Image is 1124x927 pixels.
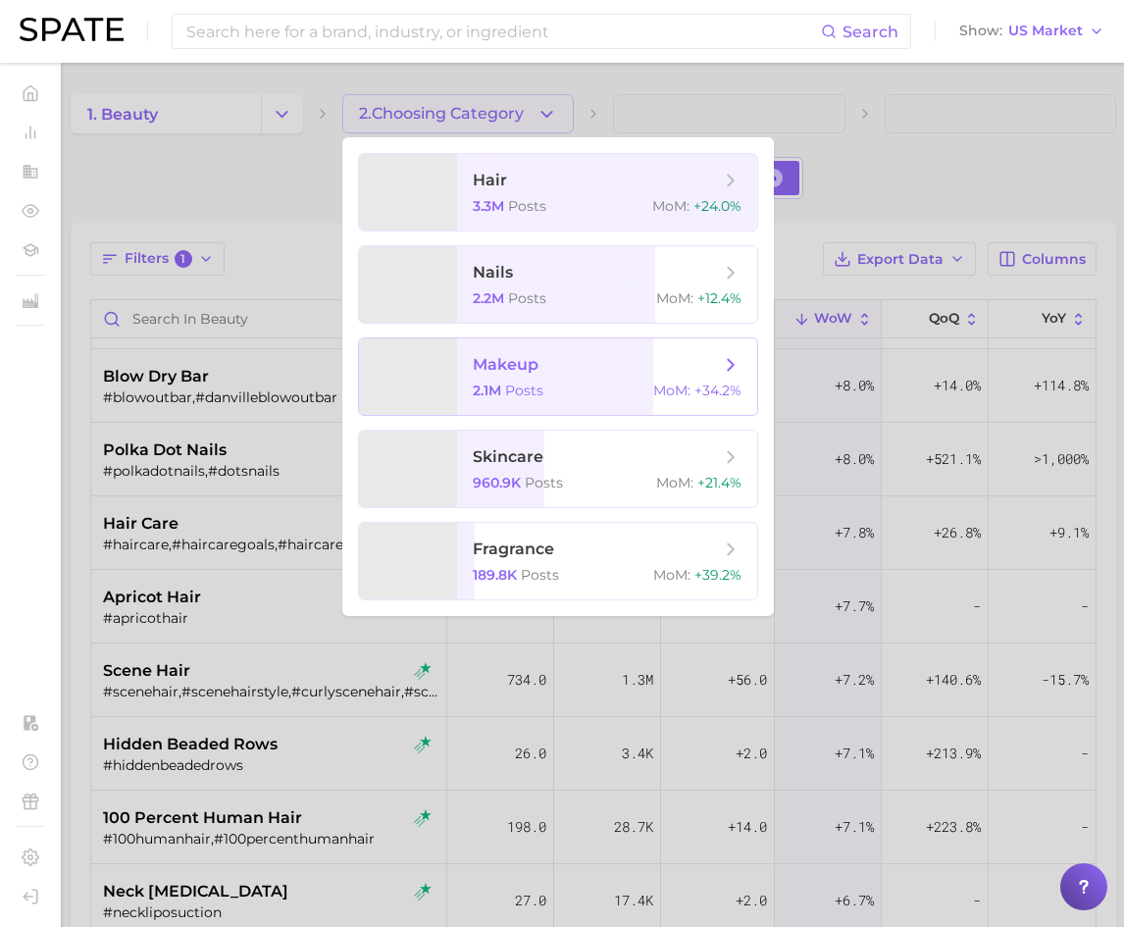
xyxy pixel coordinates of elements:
[652,197,690,215] span: MoM :
[693,197,741,215] span: +24.0%
[843,23,898,41] span: Search
[653,382,690,399] span: MoM :
[473,171,507,189] span: hair
[954,19,1109,44] button: ShowUS Market
[653,566,690,584] span: MoM :
[959,26,1002,36] span: Show
[1008,26,1083,36] span: US Market
[473,355,538,374] span: makeup
[505,382,543,399] span: Posts
[473,566,517,584] span: 189.8k
[184,15,821,48] input: Search here for a brand, industry, or ingredient
[473,263,513,282] span: nails
[473,197,504,215] span: 3.3m
[694,382,741,399] span: +34.2%
[473,289,504,307] span: 2.2m
[697,289,741,307] span: +12.4%
[508,289,546,307] span: Posts
[473,474,521,491] span: 960.9k
[20,18,124,41] img: SPATE
[656,289,693,307] span: MoM :
[16,882,45,911] a: Log out. Currently logged in with e-mail veronica_radyuk@us.amorepacific.com.
[521,566,559,584] span: Posts
[694,566,741,584] span: +39.2%
[508,197,546,215] span: Posts
[473,540,554,558] span: fragrance
[473,447,543,466] span: skincare
[525,474,563,491] span: Posts
[342,137,774,616] ul: 2.Choosing Category
[697,474,741,491] span: +21.4%
[656,474,693,491] span: MoM :
[473,382,501,399] span: 2.1m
